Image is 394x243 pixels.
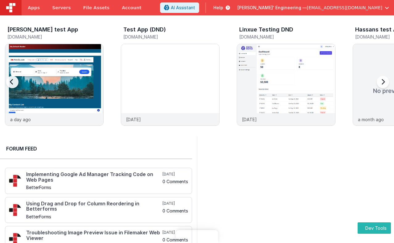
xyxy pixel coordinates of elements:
span: AI Assistant [171,5,195,11]
a: Using Drag and Drop for Column Reordering in Betterforms BetterForms [DATE] 0 Comments [5,197,192,223]
span: Servers [52,5,71,11]
h5: BetterForms [26,214,161,219]
h5: 0 Comments [162,208,188,213]
span: Apps [28,5,40,11]
h5: [DATE] [162,201,188,206]
h3: [PERSON_NAME] test App [7,27,78,33]
h4: Implementing Google Ad Manager Tracking Code on Web Pages [26,172,161,183]
h5: 0 Comments [162,179,188,184]
h4: Using Drag and Drop for Column Reordering in Betterforms [26,201,161,212]
h5: BetterForms [26,185,161,190]
h3: Test App (DND) [123,27,166,33]
span: Help [213,5,223,11]
h5: [DATE] [162,230,188,235]
span: [PERSON_NAME]' Engineering — [237,5,307,11]
h4: Troubleshooting Image Preview Issue in Filemaker Web Viewer [26,230,161,241]
h3: Linxue Testing DND [239,27,293,33]
h5: [DOMAIN_NAME] [7,35,104,39]
p: [DATE] [242,116,257,123]
span: [EMAIL_ADDRESS][DOMAIN_NAME] [307,5,382,11]
h2: Forum Feed [6,145,186,152]
button: Dev Tools [358,222,391,234]
span: File Assets [83,5,110,11]
h5: [DOMAIN_NAME] [239,35,335,39]
img: 295_2.png [9,204,21,216]
button: [PERSON_NAME]' Engineering — [EMAIL_ADDRESS][DOMAIN_NAME] [237,5,389,11]
img: 295_2.png [9,175,21,187]
h5: [DOMAIN_NAME] [123,35,220,39]
h5: [DATE] [162,172,188,177]
button: AI Assistant [160,2,199,13]
iframe: Marker.io feedback button [176,230,218,243]
h5: 0 Comments [162,237,188,242]
p: a month ago [358,116,384,123]
a: Implementing Google Ad Manager Tracking Code on Web Pages BetterForms [DATE] 0 Comments [5,168,192,194]
p: [DATE] [126,116,141,123]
